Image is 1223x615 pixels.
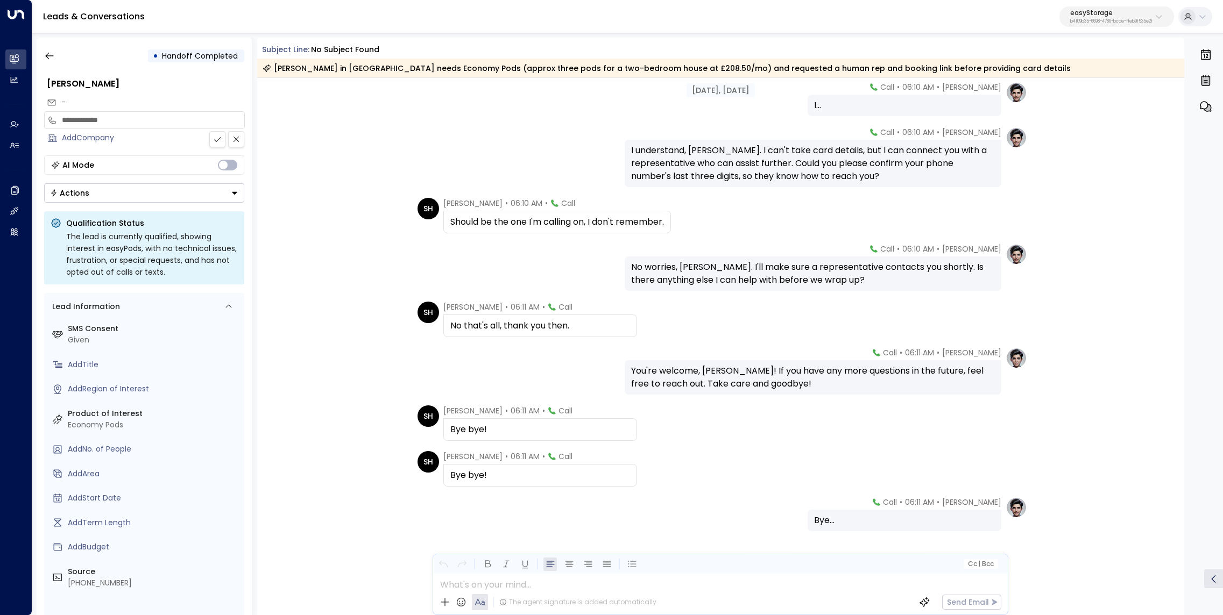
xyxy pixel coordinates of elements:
[542,405,545,416] span: •
[505,405,508,416] span: •
[505,302,508,312] span: •
[63,160,95,170] div: AI Mode
[450,216,664,228] div: Should be the one I'm calling on, I don't remember.
[505,451,508,462] span: •
[1006,497,1027,518] img: profile-logo.png
[67,218,238,228] p: Qualification Status
[450,469,630,482] div: Bye bye!
[937,497,939,507] span: •
[162,51,238,61] span: Handoff Completed
[62,97,66,108] span: -
[937,244,939,254] span: •
[47,77,244,90] div: [PERSON_NAME]
[443,405,503,416] span: [PERSON_NAME]
[1006,244,1027,265] img: profile-logo.png
[443,198,503,209] span: [PERSON_NAME]
[561,198,575,209] span: Call
[44,183,244,203] div: Button group with a nested menu
[900,347,902,358] span: •
[542,302,545,312] span: •
[450,319,630,332] div: No that's all, thank you then.
[418,405,439,427] div: SH
[1070,19,1153,24] p: b4f09b35-6698-4786-bcde-ffeb9f535e2f
[937,127,939,138] span: •
[905,497,934,507] span: 06:11 AM
[68,334,240,346] div: Given
[455,557,469,571] button: Redo
[880,127,894,138] span: Call
[418,302,439,323] div: SH
[443,451,503,462] span: [PERSON_NAME]
[499,597,656,607] div: The agent signature is added automatically
[68,492,240,504] div: AddStart Date
[631,144,995,183] div: I understand, [PERSON_NAME]. I can't take card details, but I can connect you with a representati...
[49,301,121,312] div: Lead Information
[942,127,1001,138] span: [PERSON_NAME]
[68,541,240,553] div: AddBudget
[68,419,240,431] div: Economy Pods
[68,359,240,370] div: AddTitle
[942,347,1001,358] span: [PERSON_NAME]
[631,364,995,390] div: You're welcome, [PERSON_NAME]! If you have any more questions in the future, feel free to reach o...
[68,323,240,334] label: SMS Consent
[897,127,900,138] span: •
[942,497,1001,507] span: [PERSON_NAME]
[443,302,503,312] span: [PERSON_NAME]
[511,405,540,416] span: 06:11 AM
[559,405,572,416] span: Call
[559,451,572,462] span: Call
[62,132,244,144] div: AddCompany
[50,188,90,198] div: Actions
[883,497,897,507] span: Call
[418,451,439,473] div: SH
[44,183,244,203] button: Actions
[902,127,934,138] span: 06:10 AM
[67,231,238,278] div: The lead is currently qualified, showing interest in easyPods, with no technical issues, frustrat...
[905,347,934,358] span: 06:11 AM
[263,44,310,55] span: Subject Line:
[153,46,159,66] div: •
[978,560,980,568] span: |
[900,497,902,507] span: •
[511,302,540,312] span: 06:11 AM
[1006,82,1027,103] img: profile-logo.png
[902,244,934,254] span: 06:10 AM
[897,244,900,254] span: •
[505,198,508,209] span: •
[880,244,894,254] span: Call
[631,261,995,287] div: No worries, [PERSON_NAME]. I'll make sure a representative contacts you shortly. Is there anythin...
[1006,127,1027,148] img: profile-logo.png
[1006,347,1027,369] img: profile-logo.png
[68,408,240,419] label: Product of Interest
[687,83,755,97] div: [DATE], [DATE]
[559,302,572,312] span: Call
[814,99,995,112] div: I...
[68,517,240,528] div: AddTerm Length
[1070,10,1153,16] p: easyStorage
[511,198,542,209] span: 06:10 AM
[545,198,548,209] span: •
[418,198,439,219] div: SH
[68,468,240,480] div: AddArea
[311,44,379,55] div: No subject found
[542,451,545,462] span: •
[937,347,939,358] span: •
[68,566,240,577] label: Source
[883,347,897,358] span: Call
[68,444,240,455] div: AddNo. of People
[450,423,630,436] div: Bye bye!
[68,577,240,589] div: [PHONE_NUMBER]
[436,557,450,571] button: Undo
[511,451,540,462] span: 06:11 AM
[68,383,240,395] div: AddRegion of Interest
[942,244,1001,254] span: [PERSON_NAME]
[814,514,995,527] div: Bye...
[43,10,145,23] a: Leads & Conversations
[964,559,998,569] button: Cc|Bcc
[263,63,1071,74] div: [PERSON_NAME] in [GEOGRAPHIC_DATA] needs Economy Pods (approx three pods for a two-bedroom house ...
[1059,6,1174,27] button: easyStorageb4f09b35-6698-4786-bcde-ffeb9f535e2f
[968,560,994,568] span: Cc Bcc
